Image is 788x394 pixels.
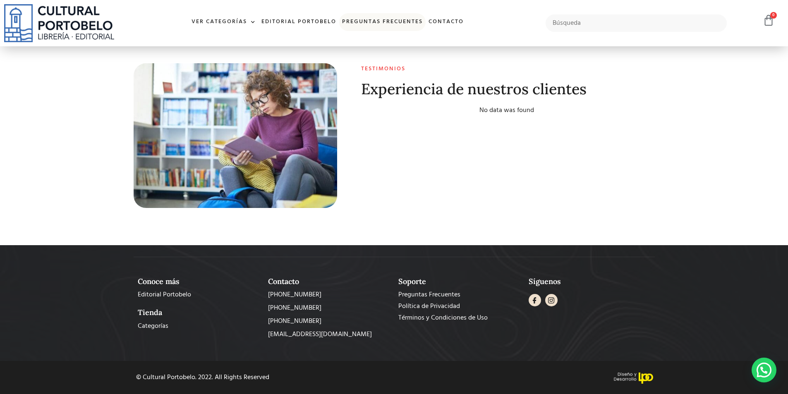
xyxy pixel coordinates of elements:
[339,13,426,31] a: Preguntas frecuentes
[136,374,388,381] div: © Cultural Portobelo. 2022. All Rights Reserved
[546,14,727,32] input: Búsqueda
[268,290,390,300] a: [PHONE_NUMBER]
[189,13,259,31] a: Ver Categorías
[398,290,460,300] span: Preguntas Frecuentes
[770,12,777,19] span: 0
[361,81,652,98] h3: Experiencia de nuestros clientes
[398,301,460,311] span: Política de Privacidad
[138,277,260,286] h2: Conoce más
[398,313,520,323] a: Términos y Condiciones de Uso
[268,303,390,313] a: [PHONE_NUMBER]
[268,290,321,300] span: [PHONE_NUMBER]
[268,316,321,326] span: [PHONE_NUMBER]
[398,301,520,311] a: Política de Privacidad
[361,66,652,73] h2: Testimonios
[138,321,260,331] a: Categorías
[138,290,191,300] span: Editorial Portobelo
[268,316,390,326] a: [PHONE_NUMBER]
[398,313,488,323] span: Términos y Condiciones de Uso
[398,277,520,286] h2: Soporte
[268,330,390,339] a: [EMAIL_ADDRESS][DOMAIN_NAME]
[426,13,467,31] a: Contacto
[398,290,520,300] a: Preguntas Frecuentes
[529,277,651,286] h2: Síguenos
[361,105,652,115] div: No data was found
[138,290,260,300] a: Editorial Portobelo
[138,308,260,317] h2: Tienda
[268,330,372,339] span: [EMAIL_ADDRESS][DOMAIN_NAME]
[138,321,168,331] span: Categorías
[268,303,321,313] span: [PHONE_NUMBER]
[259,13,339,31] a: Editorial Portobelo
[268,277,390,286] h2: Contacto
[763,14,774,26] a: 0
